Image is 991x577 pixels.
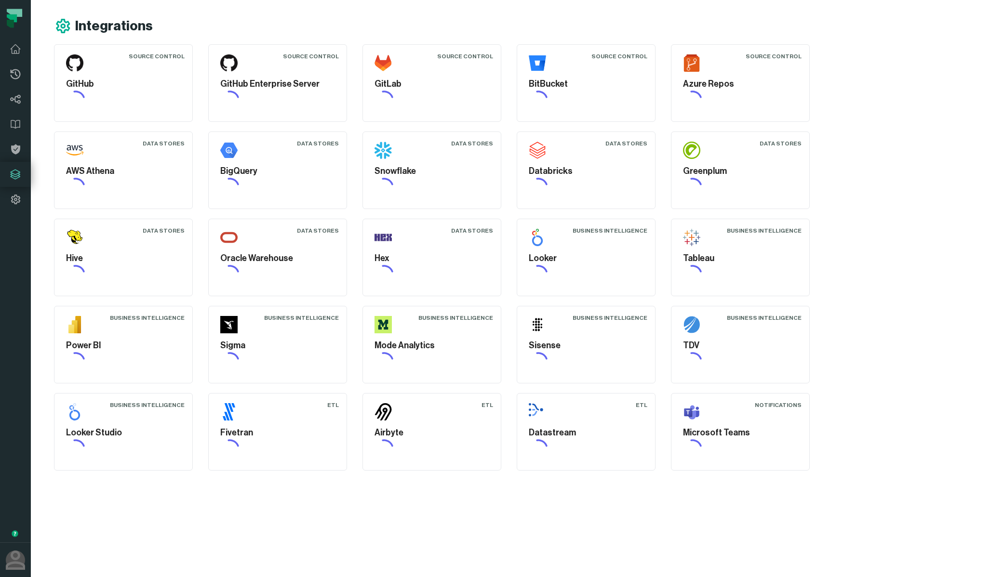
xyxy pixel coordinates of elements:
[220,252,335,265] h5: Oracle Warehouse
[220,426,335,439] h5: Fivetran
[683,229,700,246] img: Tableau
[573,314,647,322] div: Business Intelligence
[66,426,181,439] h5: Looker Studio
[683,426,798,439] h5: Microsoft Teams
[375,339,489,352] h5: Mode Analytics
[220,229,238,246] img: Oracle Warehouse
[129,52,185,60] div: Source Control
[264,314,339,322] div: Business Intelligence
[683,78,798,91] h5: Azure Repos
[529,165,643,178] h5: Databricks
[683,252,798,265] h5: Tableau
[727,314,802,322] div: Business Intelligence
[451,227,493,235] div: Data Stores
[727,227,802,235] div: Business Intelligence
[529,78,643,91] h5: BitBucket
[760,140,802,147] div: Data Stores
[143,227,185,235] div: Data Stores
[375,403,392,420] img: Airbyte
[683,142,700,159] img: Greenplum
[297,140,339,147] div: Data Stores
[66,165,181,178] h5: AWS Athena
[110,314,185,322] div: Business Intelligence
[437,52,493,60] div: Source Control
[418,314,493,322] div: Business Intelligence
[746,52,802,60] div: Source Control
[375,54,392,72] img: GitLab
[683,316,700,333] img: TDV
[66,142,83,159] img: AWS Athena
[683,403,700,420] img: Microsoft Teams
[375,252,489,265] h5: Hex
[529,229,546,246] img: Looker
[327,401,339,409] div: ETL
[529,316,546,333] img: Sisense
[220,316,238,333] img: Sigma
[220,142,238,159] img: BigQuery
[375,165,489,178] h5: Snowflake
[529,142,546,159] img: Databricks
[110,401,185,409] div: Business Intelligence
[636,401,647,409] div: ETL
[375,229,392,246] img: Hex
[66,54,83,72] img: GitHub
[220,54,238,72] img: GitHub Enterprise Server
[66,78,181,91] h5: GitHub
[605,140,647,147] div: Data Stores
[220,403,238,420] img: Fivetran
[75,18,153,35] h1: Integrations
[591,52,647,60] div: Source Control
[755,401,802,409] div: Notifications
[220,78,335,91] h5: GitHub Enterprise Server
[683,165,798,178] h5: Greenplum
[451,140,493,147] div: Data Stores
[66,229,83,246] img: Hive
[143,140,185,147] div: Data Stores
[66,403,83,420] img: Looker Studio
[529,339,643,352] h5: Sisense
[220,165,335,178] h5: BigQuery
[375,316,392,333] img: Mode Analytics
[683,54,700,72] img: Azure Repos
[283,52,339,60] div: Source Control
[375,142,392,159] img: Snowflake
[482,401,493,409] div: ETL
[529,426,643,439] h5: Datastream
[66,339,181,352] h5: Power BI
[375,78,489,91] h5: GitLab
[375,426,489,439] h5: Airbyte
[529,403,546,420] img: Datastream
[220,339,335,352] h5: Sigma
[573,227,647,235] div: Business Intelligence
[66,316,83,333] img: Power BI
[297,227,339,235] div: Data Stores
[66,252,181,265] h5: Hive
[11,529,19,538] div: Tooltip anchor
[529,252,643,265] h5: Looker
[683,339,798,352] h5: TDV
[529,54,546,72] img: BitBucket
